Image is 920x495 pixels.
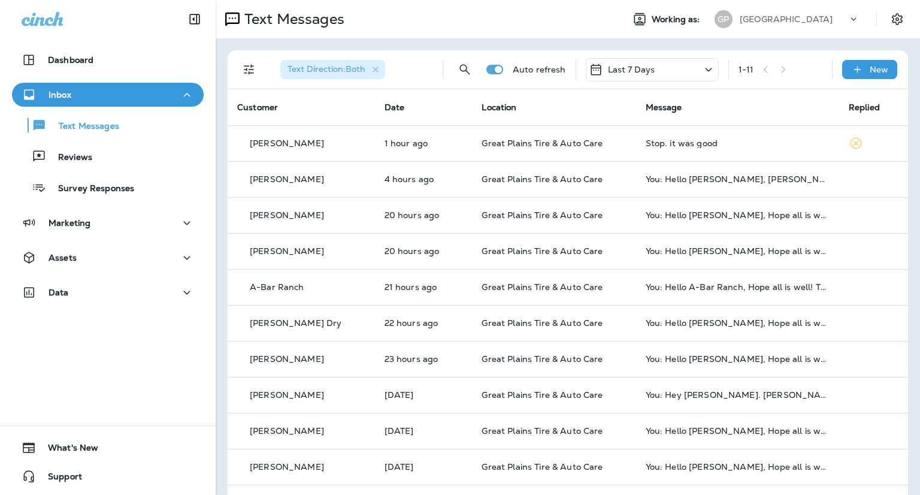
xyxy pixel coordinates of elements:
div: You: Hello Mike, Hope all is well! This is Justin from Great Plains Tire & Auto Care. I wanted to... [646,426,830,436]
span: Great Plains Tire & Auto Care [482,354,603,364]
p: [GEOGRAPHIC_DATA] [740,14,833,24]
p: Text Messages [240,10,344,28]
span: Replied [849,102,880,113]
p: [PERSON_NAME] [250,210,324,220]
div: GP [715,10,733,28]
span: Text Direction : Both [287,64,365,74]
div: Text Direction:Both [280,60,385,79]
p: Last 7 Days [608,65,655,74]
p: [PERSON_NAME] [250,426,324,436]
div: You: Hello Johnny, Hope all is well! This is Justin from Great Plains Tire & Auto Care. I wanted ... [646,462,830,472]
p: Inbox [49,90,71,99]
p: Data [49,288,69,297]
p: [PERSON_NAME] [250,138,324,148]
p: Sep 17, 2025 08:06 AM [385,174,463,184]
p: Sep 16, 2025 04:30 PM [385,210,463,220]
p: [PERSON_NAME] [250,246,324,256]
div: You: Hello Kenny, Hope all is well! This is Justin from Great Plains Tire & Auto Care. I wanted t... [646,174,830,184]
p: Assets [49,253,77,262]
div: You: Hello Tony, Hope all is well! This is Justin from Great Plains Tire & Auto Care. I wanted to... [646,354,830,364]
span: Great Plains Tire & Auto Care [482,246,603,256]
p: Sep 16, 2025 01:30 PM [385,354,463,364]
p: [PERSON_NAME] [250,462,324,472]
div: You: Hey Merrit. Justin over at Great Plains. The Ram 2500 with the ball joint replacement is rea... [646,390,830,400]
p: Sep 16, 2025 08:05 AM [385,426,463,436]
span: Date [385,102,405,113]
div: 1 - 11 [739,65,754,74]
p: Sep 16, 2025 02:41 PM [385,318,463,328]
div: You: Hello Byran, Hope all is well! This is from . I wanted to reach out to thank you for your re... [646,318,830,328]
p: Sep 16, 2025 08:05 AM [385,462,463,472]
p: Auto refresh [513,65,566,74]
button: Data [12,280,204,304]
span: Great Plains Tire & Auto Care [482,390,603,400]
p: Sep 16, 2025 03:35 PM [385,282,463,292]
span: What's New [36,443,98,457]
span: Working as: [652,14,703,25]
button: Marketing [12,211,204,235]
p: New [870,65,888,74]
p: Sep 17, 2025 11:15 AM [385,138,463,148]
span: Great Plains Tire & Auto Care [482,318,603,328]
button: Support [12,464,204,488]
span: Great Plains Tire & Auto Care [482,138,603,149]
button: Settings [886,8,908,30]
button: Collapse Sidebar [178,7,211,31]
p: [PERSON_NAME] [250,174,324,184]
span: Customer [237,102,278,113]
p: Survey Responses [46,183,134,195]
p: Sep 16, 2025 11:46 AM [385,390,463,400]
button: Filters [237,58,261,82]
span: Great Plains Tire & Auto Care [482,174,603,185]
div: Stop. it was good [646,138,830,148]
span: Message [646,102,682,113]
div: You: Hello Chris, Hope all is well! This is Justin from Great Plains Tire & Auto Care. I wanted t... [646,210,830,220]
p: Dashboard [48,55,93,65]
button: Dashboard [12,48,204,72]
p: [PERSON_NAME] [250,390,324,400]
button: Assets [12,246,204,270]
span: Location [482,102,516,113]
p: [PERSON_NAME] [250,354,324,364]
p: [PERSON_NAME] Dry [250,318,341,328]
span: Great Plains Tire & Auto Care [482,425,603,436]
div: You: Hello Dylan, Hope all is well! This is Justin from Great Plains Tire & Auto Care. I wanted t... [646,246,830,256]
p: A-Bar Ranch [250,282,304,292]
p: Reviews [46,152,92,164]
span: Support [36,472,82,486]
div: You: Hello A-Bar Ranch, Hope all is well! This is Justin from Great Plains Tire & Auto Care. I wa... [646,282,830,292]
button: Survey Responses [12,175,204,200]
button: Search Messages [453,58,477,82]
span: Great Plains Tire & Auto Care [482,210,603,221]
p: Marketing [49,218,90,228]
button: Inbox [12,83,204,107]
p: Sep 16, 2025 04:30 PM [385,246,463,256]
button: Reviews [12,144,204,169]
span: Great Plains Tire & Auto Care [482,282,603,292]
p: Text Messages [47,121,119,132]
button: Text Messages [12,113,204,138]
button: What's New [12,436,204,460]
span: Great Plains Tire & Auto Care [482,461,603,472]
